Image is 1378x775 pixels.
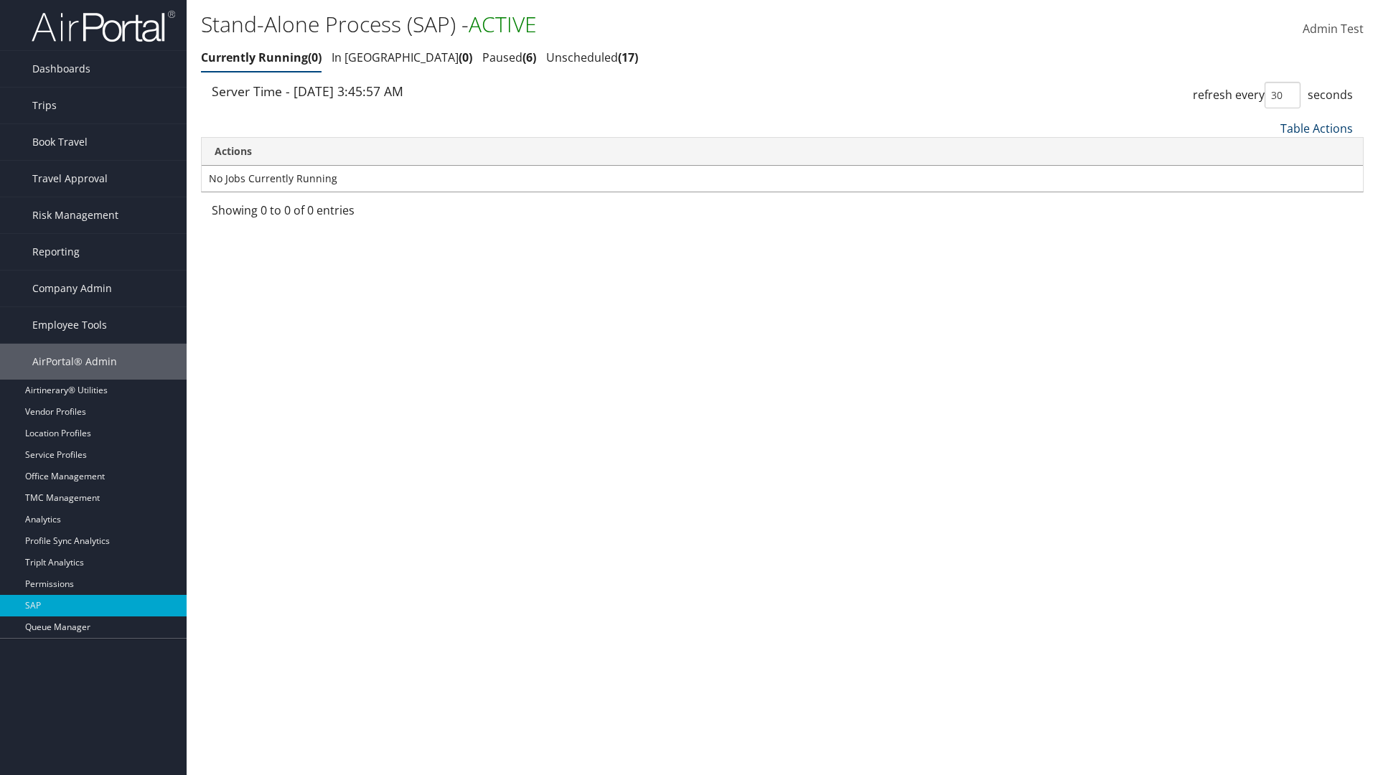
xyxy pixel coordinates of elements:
[32,271,112,306] span: Company Admin
[32,88,57,123] span: Trips
[32,161,108,197] span: Travel Approval
[202,138,1363,166] th: Actions
[1303,7,1364,52] a: Admin Test
[201,50,322,65] a: Currently Running0
[201,9,976,39] h1: Stand-Alone Process (SAP) -
[32,51,90,87] span: Dashboards
[32,124,88,160] span: Book Travel
[32,344,117,380] span: AirPortal® Admin
[332,50,472,65] a: In [GEOGRAPHIC_DATA]0
[482,50,536,65] a: Paused6
[469,9,537,39] span: ACTIVE
[202,166,1363,192] td: No Jobs Currently Running
[32,197,118,233] span: Risk Management
[32,307,107,343] span: Employee Tools
[32,9,175,43] img: airportal-logo.png
[459,50,472,65] span: 0
[1303,21,1364,37] span: Admin Test
[618,50,638,65] span: 17
[212,202,481,226] div: Showing 0 to 0 of 0 entries
[308,50,322,65] span: 0
[546,50,638,65] a: Unscheduled17
[1193,87,1265,103] span: refresh every
[1308,87,1353,103] span: seconds
[32,234,80,270] span: Reporting
[212,82,772,100] div: Server Time - [DATE] 3:45:57 AM
[522,50,536,65] span: 6
[1280,121,1353,136] a: Table Actions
